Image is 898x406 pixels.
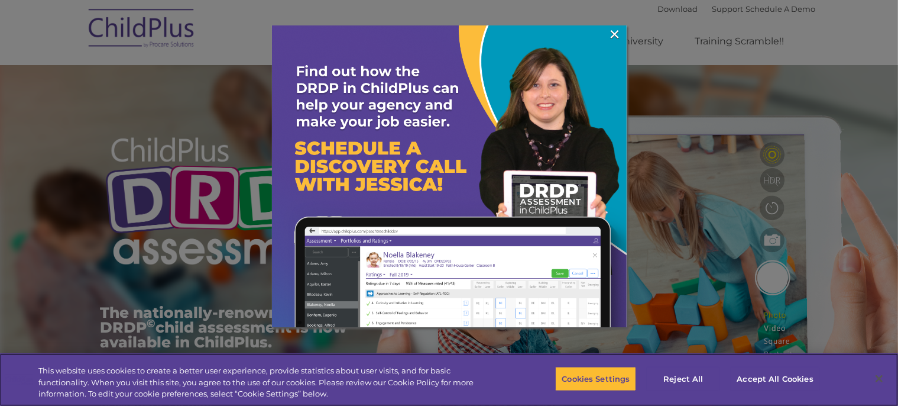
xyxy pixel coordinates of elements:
button: Accept All Cookies [730,366,819,391]
div: This website uses cookies to create a better user experience, provide statistics about user visit... [38,365,494,400]
button: Reject All [646,366,720,391]
button: Close [866,366,892,392]
button: Cookies Settings [555,366,636,391]
a: × [608,28,622,40]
